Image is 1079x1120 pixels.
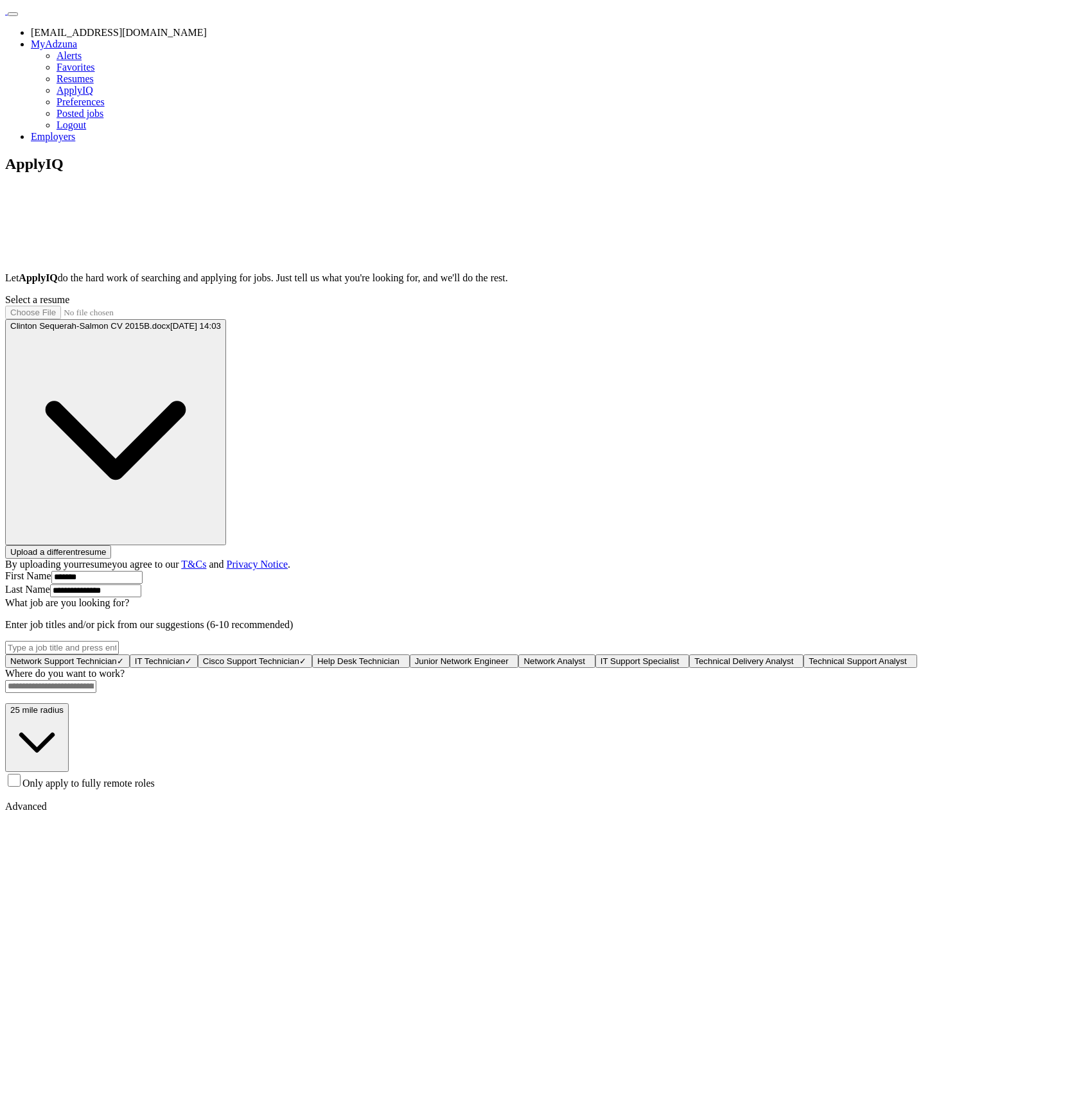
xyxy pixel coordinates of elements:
label: What job are you looking for? [5,597,129,608]
span: Only apply to fully remote roles [22,778,155,789]
span: 25 mile radius [10,705,64,715]
div: By uploading your resume you agree to our and . [5,559,1074,570]
button: Clinton Sequerah-Salmon CV 2015B.docx[DATE] 14:03 [5,319,226,545]
label: Select a resume [5,294,69,305]
label: First Name [5,570,51,581]
label: Last Name [5,584,50,595]
a: Logout [57,119,86,130]
button: Junior Network Engineer [410,654,519,668]
strong: ApplyIQ [19,272,57,283]
a: Favorites [57,62,95,73]
a: T&Cs [181,559,206,570]
a: Preferences [57,96,105,107]
a: Alerts [57,50,82,61]
span: Network Analyst [523,656,585,666]
button: Upload a differentresume [5,545,111,559]
span: IT Technician [135,656,185,666]
span: Technical Support Analyst [809,656,907,666]
span: ✓ [185,656,192,666]
button: 25 mile radius [5,703,69,772]
label: Where do you want to work? [5,668,125,679]
span: IT Support Specialist [601,656,680,666]
p: Let do the hard work of searching and applying for jobs. Just tell us what you're looking for, an... [5,272,1074,284]
span: [DATE] 14:03 [170,321,221,331]
span: Advanced [5,801,47,812]
span: Network Support Technician [10,656,117,666]
a: Privacy Notice [227,559,288,570]
button: Toggle main navigation menu [8,12,18,16]
span: Clinton Sequerah-Salmon CV 2015B.docx [10,321,170,331]
input: Only apply to fully remote roles [8,774,21,787]
a: Posted jobs [57,108,103,119]
button: Technical Delivery Analyst [689,654,803,668]
a: Employers [31,131,75,142]
span: Junior Network Engineer [415,656,509,666]
a: ApplyIQ [57,85,93,96]
button: Help Desk Technician [312,654,410,668]
button: Network Support Technician✓ [5,654,130,668]
input: Type a job title and press enter [5,641,119,654]
button: Cisco Support Technician✓ [198,654,312,668]
span: ✓ [299,656,306,666]
button: Network Analyst [518,654,595,668]
li: [EMAIL_ADDRESS][DOMAIN_NAME] [31,27,1074,39]
button: IT Support Specialist [595,654,690,668]
a: MyAdzuna [31,39,77,49]
h1: ApplyIQ [5,155,1074,173]
p: Enter job titles and/or pick from our suggestions (6-10 recommended) [5,619,1074,631]
span: Help Desk Technician [317,656,399,666]
span: Cisco Support Technician [203,656,299,666]
button: Technical Support Analyst [803,654,917,668]
button: IT Technician✓ [130,654,198,668]
span: Technical Delivery Analyst [694,656,793,666]
span: ✓ [117,656,124,666]
a: Resumes [57,73,94,84]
